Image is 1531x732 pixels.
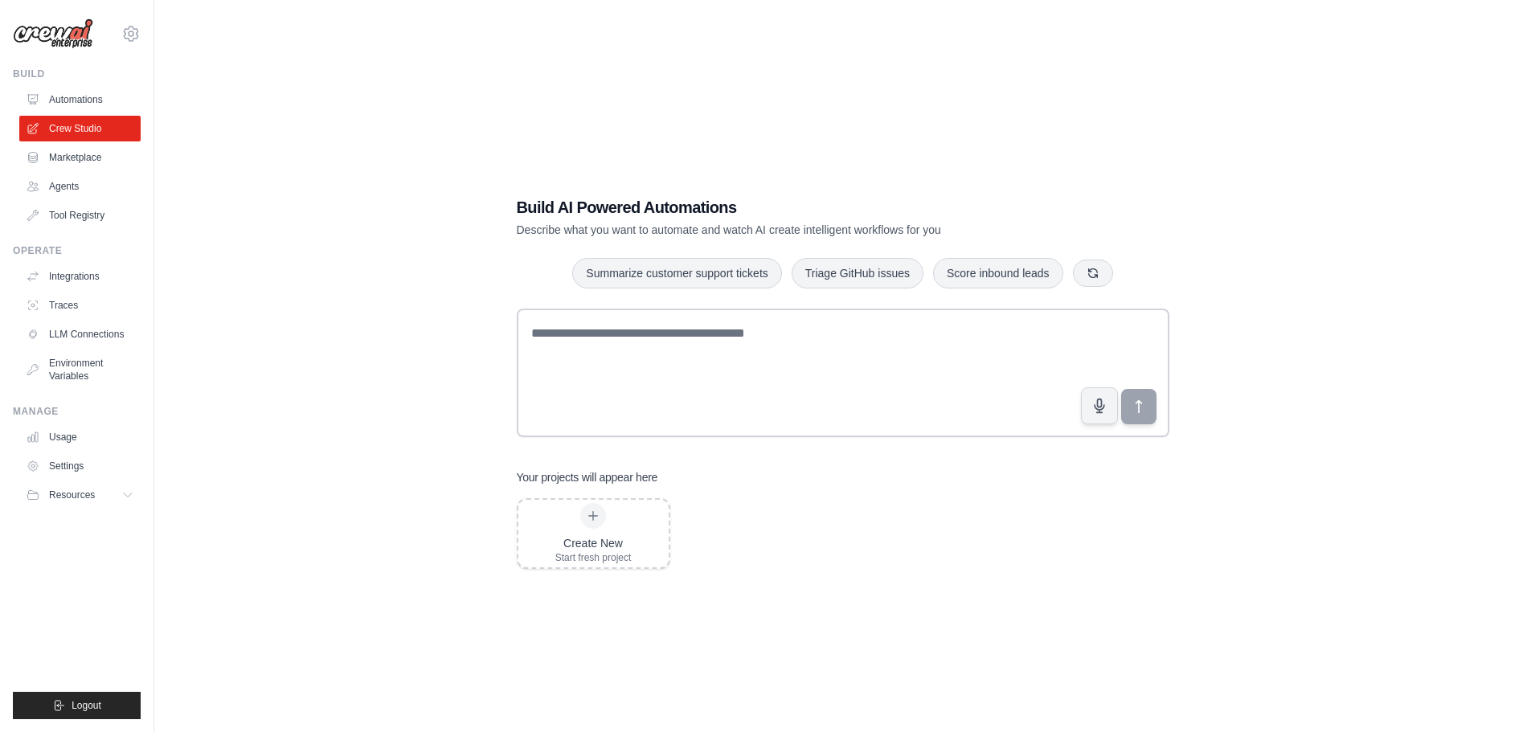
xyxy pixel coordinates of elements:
button: Get new suggestions [1073,260,1113,287]
a: Crew Studio [19,116,141,141]
div: Build [13,67,141,80]
a: Usage [19,424,141,450]
a: Integrations [19,264,141,289]
div: Start fresh project [555,551,632,564]
button: Triage GitHub issues [792,258,923,288]
h1: Build AI Powered Automations [517,196,1057,219]
button: Resources [19,482,141,508]
button: Score inbound leads [933,258,1063,288]
a: Traces [19,292,141,318]
h3: Your projects will appear here [517,469,658,485]
div: Create New [555,535,632,551]
a: Environment Variables [19,350,141,389]
span: Logout [72,699,101,712]
a: Settings [19,453,141,479]
a: LLM Connections [19,321,141,347]
button: Summarize customer support tickets [572,258,781,288]
a: Agents [19,174,141,199]
span: Resources [49,489,95,501]
button: Click to speak your automation idea [1081,387,1118,424]
button: Logout [13,692,141,719]
img: Logo [13,18,93,49]
a: Tool Registry [19,202,141,228]
div: Manage [13,405,141,418]
a: Automations [19,87,141,112]
a: Marketplace [19,145,141,170]
p: Describe what you want to automate and watch AI create intelligent workflows for you [517,222,1057,238]
div: Operate [13,244,141,257]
